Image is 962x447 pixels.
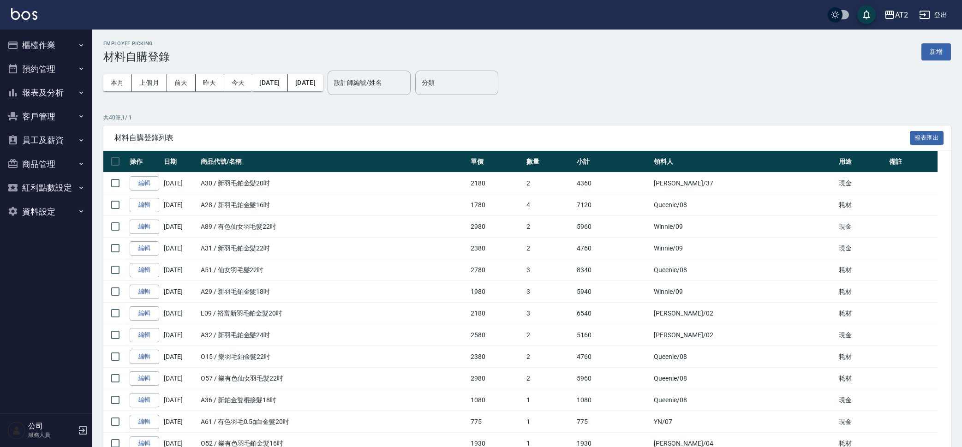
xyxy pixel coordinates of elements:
td: [DATE] [161,194,198,216]
td: 現金 [837,216,887,238]
td: 1080 [574,389,651,411]
td: [DATE] [161,173,198,194]
td: 3 [524,303,575,324]
th: 操作 [127,151,161,173]
td: 8340 [574,259,651,281]
td: 耗材 [837,259,887,281]
td: 1080 [468,389,524,411]
button: 客戶管理 [4,105,89,129]
td: [DATE] [161,346,198,368]
td: [PERSON_NAME] /02 [651,303,836,324]
td: YN /07 [651,411,836,433]
button: 上個月 [132,74,167,91]
th: 數量 [524,151,575,173]
td: [DATE] [161,259,198,281]
img: Person [7,421,26,440]
h3: 材料自購登錄 [103,50,170,63]
td: 5940 [574,281,651,303]
a: 編輯 [130,306,159,321]
td: A89 / 有色仙女羽毛髮22吋 [198,216,468,238]
td: 耗材 [837,346,887,368]
td: 現金 [837,173,887,194]
td: 2980 [468,368,524,389]
td: 4360 [574,173,651,194]
th: 備註 [887,151,938,173]
td: 2 [524,238,575,259]
td: 現金 [837,324,887,346]
button: 昨天 [196,74,224,91]
a: 編輯 [130,263,159,277]
td: [DATE] [161,368,198,389]
button: [DATE] [252,74,287,91]
td: Queenie /08 [651,259,836,281]
span: 材料自購登錄列表 [114,133,910,143]
button: 今天 [224,74,252,91]
button: 預約管理 [4,57,89,81]
td: A51 / 仙女羽毛髮22吋 [198,259,468,281]
td: 5960 [574,368,651,389]
td: 4760 [574,238,651,259]
a: 編輯 [130,241,159,256]
button: 紅利點數設定 [4,176,89,200]
button: [DATE] [288,74,323,91]
td: 耗材 [837,281,887,303]
button: 商品管理 [4,152,89,176]
td: A31 / 新羽毛鉑金髮22吋 [198,238,468,259]
button: 員工及薪資 [4,128,89,152]
td: Queenie /08 [651,194,836,216]
a: 報表匯出 [910,133,944,142]
td: A28 / 新羽毛鉑金髮16吋 [198,194,468,216]
td: A61 / 有色羽毛0.5g白金髮20吋 [198,411,468,433]
td: [DATE] [161,389,198,411]
th: 單價 [468,151,524,173]
button: 前天 [167,74,196,91]
button: 資料設定 [4,200,89,224]
td: 775 [574,411,651,433]
td: 現金 [837,238,887,259]
h2: Employee Picking [103,41,170,47]
td: [PERSON_NAME] /37 [651,173,836,194]
td: 2180 [468,303,524,324]
td: Winnie /09 [651,238,836,259]
td: 4760 [574,346,651,368]
td: 5160 [574,324,651,346]
td: Queenie /08 [651,389,836,411]
td: [DATE] [161,238,198,259]
td: A30 / 新羽毛鉑金髮20吋 [198,173,468,194]
td: 1780 [468,194,524,216]
th: 商品代號/名稱 [198,151,468,173]
td: A32 / 新羽毛鉑金髮24吋 [198,324,468,346]
th: 領料人 [651,151,836,173]
td: [DATE] [161,281,198,303]
td: 1 [524,389,575,411]
a: 編輯 [130,176,159,191]
a: 編輯 [130,198,159,212]
button: 報表及分析 [4,81,89,105]
a: 編輯 [130,415,159,429]
div: AT2 [895,9,908,21]
a: 編輯 [130,371,159,386]
td: [DATE] [161,303,198,324]
td: 6540 [574,303,651,324]
td: 2 [524,346,575,368]
td: Winnie /09 [651,281,836,303]
td: L09 / 裕富新羽毛鉑金髮20吋 [198,303,468,324]
td: 2380 [468,346,524,368]
td: O15 / 樂羽毛鉑金髮22吋 [198,346,468,368]
td: O57 / 樂有色仙女羽毛髮22吋 [198,368,468,389]
td: A29 / 新羽毛鉑金髮18吋 [198,281,468,303]
button: 登出 [915,6,951,24]
img: Logo [11,8,37,20]
h5: 公司 [28,422,75,431]
td: 2780 [468,259,524,281]
a: 編輯 [130,350,159,364]
td: 2180 [468,173,524,194]
td: 1 [524,411,575,433]
button: 報表匯出 [910,131,944,145]
p: 服務人員 [28,431,75,439]
td: 現金 [837,389,887,411]
td: [DATE] [161,324,198,346]
td: 3 [524,281,575,303]
td: [DATE] [161,411,198,433]
td: [DATE] [161,216,198,238]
